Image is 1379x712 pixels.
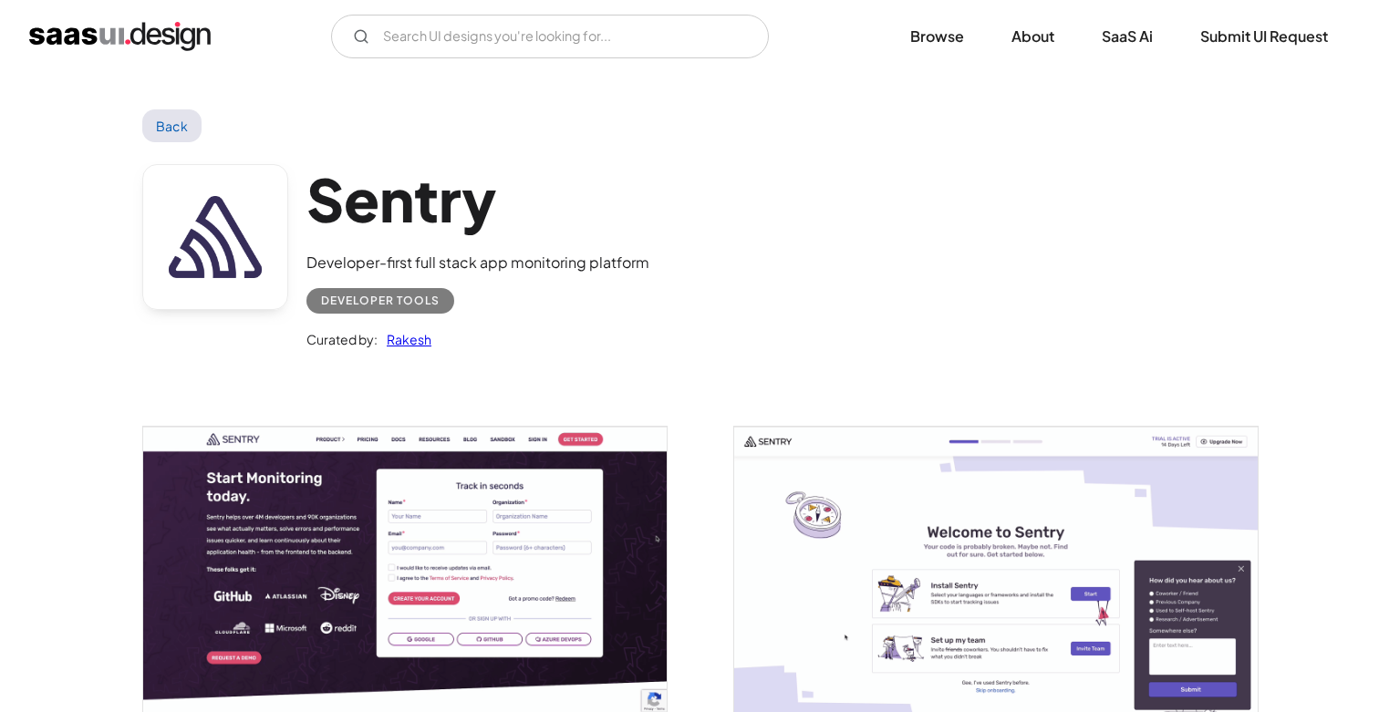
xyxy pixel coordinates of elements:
[331,15,769,58] input: Search UI designs you're looking for...
[321,290,440,312] div: Developer tools
[29,22,211,51] a: home
[306,164,649,234] h1: Sentry
[306,328,378,350] div: Curated by:
[378,328,431,350] a: Rakesh
[990,16,1076,57] a: About
[331,15,769,58] form: Email Form
[888,16,986,57] a: Browse
[142,109,202,142] a: Back
[1178,16,1350,57] a: Submit UI Request
[1080,16,1175,57] a: SaaS Ai
[306,252,649,273] div: Developer-first full stack app monitoring platform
